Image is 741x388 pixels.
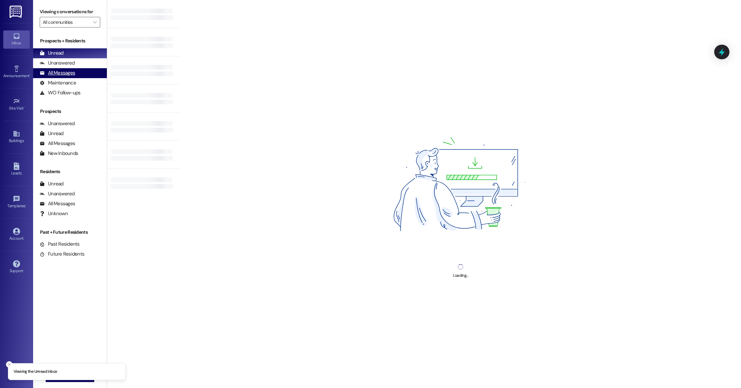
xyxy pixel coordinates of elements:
div: Unanswered [40,120,75,127]
a: Support [3,258,30,276]
span: • [25,203,26,207]
div: All Messages [40,140,75,147]
div: WO Follow-ups [40,89,80,96]
div: Unread [40,50,64,57]
div: New Inbounds [40,150,78,157]
a: Leads [3,161,30,178]
span: • [24,105,25,110]
div: Unanswered [40,60,75,67]
div: Unread [40,180,64,187]
a: Inbox [3,30,30,48]
div: Unanswered [40,190,75,197]
div: Prospects + Residents [33,37,107,44]
label: Viewing conversations for [40,7,100,17]
a: Account [3,226,30,244]
img: ResiDesk Logo [10,6,23,18]
i:  [93,20,97,25]
input: All communities [43,17,90,27]
div: Unread [40,130,64,137]
a: Buildings [3,128,30,146]
span: • [29,73,30,77]
div: Unknown [40,210,68,217]
div: All Messages [40,70,75,76]
a: Site Visit • [3,96,30,114]
div: Maintenance [40,79,76,86]
a: Templates • [3,193,30,211]
div: Prospects [33,108,107,115]
div: Past + Future Residents [33,229,107,236]
div: Residents [33,168,107,175]
button: Close toast [6,361,13,368]
div: All Messages [40,200,75,207]
div: Past Residents [40,241,80,248]
div: Future Residents [40,251,84,258]
div: Loading... [453,272,468,279]
p: Viewing the Unread inbox [14,369,57,375]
